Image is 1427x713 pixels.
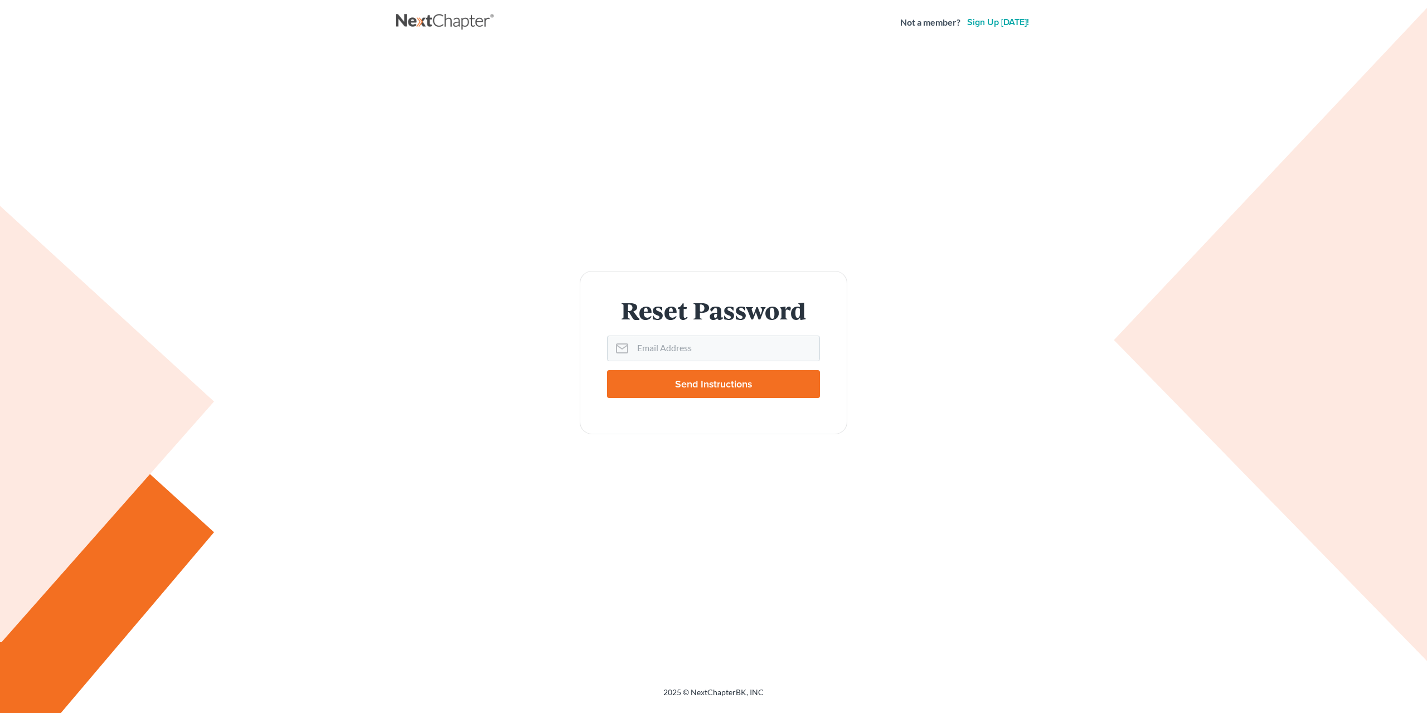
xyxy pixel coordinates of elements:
[633,336,819,361] input: Email Address
[607,298,820,322] h1: Reset Password
[965,18,1031,27] a: Sign up [DATE]!
[396,687,1031,707] div: 2025 © NextChapterBK, INC
[607,370,820,398] input: Send Instructions
[900,16,960,29] strong: Not a member?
